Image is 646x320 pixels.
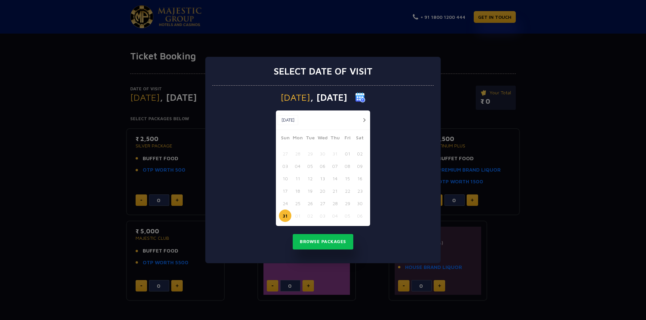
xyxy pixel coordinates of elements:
span: Sun [279,134,291,143]
button: 04 [329,210,341,222]
button: 11 [291,172,304,185]
button: 30 [316,147,329,160]
button: 10 [279,172,291,185]
h3: Select date of visit [274,65,372,77]
button: 16 [354,172,366,185]
button: 18 [291,185,304,197]
button: 02 [304,210,316,222]
button: 12 [304,172,316,185]
span: Fri [341,134,354,143]
span: Wed [316,134,329,143]
button: 08 [341,160,354,172]
span: Thu [329,134,341,143]
button: 03 [316,210,329,222]
span: Tue [304,134,316,143]
img: calender icon [355,92,365,102]
span: [DATE] [281,93,310,102]
button: 19 [304,185,316,197]
span: , [DATE] [310,93,347,102]
button: 28 [291,147,304,160]
button: [DATE] [278,115,298,125]
button: 13 [316,172,329,185]
button: 24 [279,197,291,210]
button: 23 [354,185,366,197]
button: 20 [316,185,329,197]
button: 06 [354,210,366,222]
button: 31 [329,147,341,160]
button: 27 [316,197,329,210]
button: 31 [279,210,291,222]
span: Sat [354,134,366,143]
button: 09 [354,160,366,172]
button: 01 [341,147,354,160]
button: 29 [341,197,354,210]
button: 25 [291,197,304,210]
button: 01 [291,210,304,222]
button: 05 [341,210,354,222]
button: 17 [279,185,291,197]
button: 06 [316,160,329,172]
button: 15 [341,172,354,185]
button: 27 [279,147,291,160]
button: 30 [354,197,366,210]
button: 28 [329,197,341,210]
button: 07 [329,160,341,172]
button: 03 [279,160,291,172]
button: 22 [341,185,354,197]
button: 26 [304,197,316,210]
button: 05 [304,160,316,172]
button: 29 [304,147,316,160]
button: 14 [329,172,341,185]
button: Browse Packages [293,234,353,249]
span: Mon [291,134,304,143]
button: 04 [291,160,304,172]
button: 21 [329,185,341,197]
button: 02 [354,147,366,160]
